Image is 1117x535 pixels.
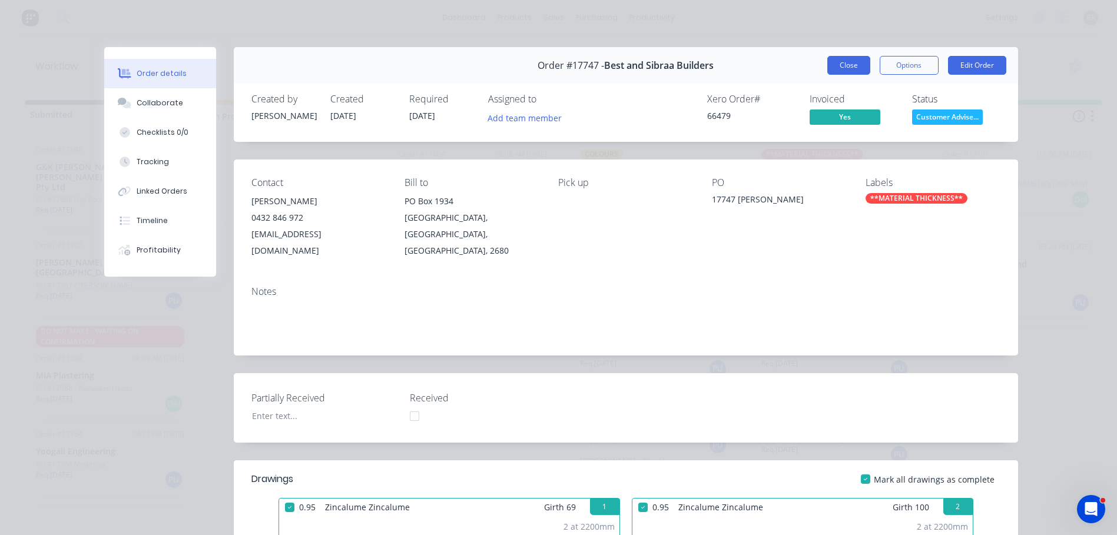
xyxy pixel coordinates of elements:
div: Status [912,94,1000,105]
button: Options [880,56,939,75]
button: Customer Advise... [912,109,983,127]
button: Checklists 0/0 [104,118,216,147]
div: Checklists 0/0 [137,127,188,138]
button: Tracking [104,147,216,177]
span: Mark all drawings as complete [874,473,995,486]
button: Close [827,56,870,75]
div: PO Box 1934 [405,193,539,210]
div: 66479 [707,109,796,122]
button: 2 [943,499,973,515]
div: PO [712,177,847,188]
span: Zincalume Zincalume [674,499,768,516]
div: Linked Orders [137,186,187,197]
div: Labels [866,177,1000,188]
div: Created by [251,94,316,105]
span: 0.95 [648,499,674,516]
div: [GEOGRAPHIC_DATA], [GEOGRAPHIC_DATA], [GEOGRAPHIC_DATA], 2680 [405,210,539,259]
div: [PERSON_NAME] [251,109,316,122]
div: Order details [137,68,187,79]
div: Xero Order # [707,94,796,105]
span: Best and Sibraa Builders [604,60,714,71]
button: Timeline [104,206,216,235]
div: Assigned to [488,94,606,105]
div: Invoiced [810,94,898,105]
div: Contact [251,177,386,188]
button: Collaborate [104,88,216,118]
div: 0432 846 972 [251,210,386,226]
div: [EMAIL_ADDRESS][DOMAIN_NAME] [251,226,386,259]
div: 17747 [PERSON_NAME] [712,193,847,210]
div: PO Box 1934[GEOGRAPHIC_DATA], [GEOGRAPHIC_DATA], [GEOGRAPHIC_DATA], 2680 [405,193,539,259]
div: **MATERIAL THICKNESS** [866,193,967,204]
div: Created [330,94,395,105]
span: Order #17747 - [538,60,604,71]
div: Drawings [251,472,293,486]
span: [DATE] [330,110,356,121]
div: Pick up [558,177,693,188]
div: Timeline [137,215,168,226]
label: Received [410,391,557,405]
span: Zincalume Zincalume [320,499,415,516]
span: Girth 69 [544,499,576,516]
div: Profitability [137,245,181,255]
button: Profitability [104,235,216,265]
button: Add team member [488,109,568,125]
div: [PERSON_NAME] [251,193,386,210]
div: 2 at 2200mm [564,520,615,533]
button: Edit Order [948,56,1006,75]
div: Notes [251,286,1000,297]
span: [DATE] [409,110,435,121]
span: Yes [810,109,880,124]
button: Order details [104,59,216,88]
div: Bill to [405,177,539,188]
label: Partially Received [251,391,399,405]
span: Customer Advise... [912,109,983,124]
button: 1 [590,499,619,515]
button: Linked Orders [104,177,216,206]
div: [PERSON_NAME]0432 846 972[EMAIL_ADDRESS][DOMAIN_NAME] [251,193,386,259]
div: 2 at 2200mm [917,520,968,533]
div: Required [409,94,474,105]
iframe: Intercom live chat [1077,495,1105,523]
div: Tracking [137,157,169,167]
div: Collaborate [137,98,183,108]
span: Girth 100 [893,499,929,516]
span: 0.95 [294,499,320,516]
button: Add team member [481,109,568,125]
